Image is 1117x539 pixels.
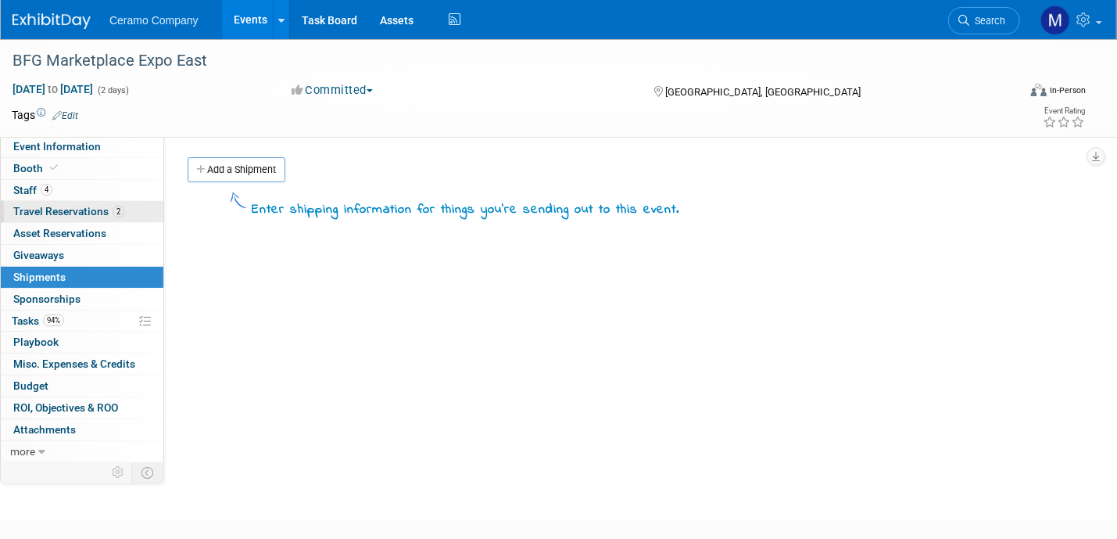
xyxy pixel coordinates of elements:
[1,311,163,332] a: Tasks94%
[7,47,994,75] div: BFG Marketplace Expo East
[10,445,35,458] span: more
[96,85,129,95] span: (2 days)
[109,14,199,27] span: Ceramo Company
[1,289,163,310] a: Sponsorships
[13,336,59,348] span: Playbook
[1049,84,1086,96] div: In-Person
[1040,5,1070,35] img: Mark Ries
[1,201,163,222] a: Travel Reservations2
[113,206,124,217] span: 2
[43,314,64,326] span: 94%
[1,267,163,288] a: Shipments
[12,82,94,96] span: [DATE] [DATE]
[1,136,163,157] a: Event Information
[252,201,679,220] div: Enter shipping information for things you're sending out to this event.
[1,376,163,397] a: Budget
[926,81,1086,105] div: Event Format
[188,157,285,182] a: Add a Shipment
[13,205,124,217] span: Travel Reservations
[13,401,118,414] span: ROI, Objectives & ROO
[50,163,58,172] i: Booth reservation complete
[1,180,163,201] a: Staff4
[13,227,106,239] span: Asset Reservations
[665,86,861,98] span: [GEOGRAPHIC_DATA], [GEOGRAPHIC_DATA]
[12,314,64,327] span: Tasks
[1,332,163,353] a: Playbook
[1,158,163,179] a: Booth
[1,397,163,419] a: ROI, Objectives & ROO
[13,184,52,196] span: Staff
[286,82,379,99] button: Committed
[132,462,164,483] td: Toggle Event Tabs
[13,140,101,153] span: Event Information
[13,13,91,29] img: ExhibitDay
[105,462,132,483] td: Personalize Event Tab Strip
[13,358,135,370] span: Misc. Expenses & Credits
[1,354,163,375] a: Misc. Expenses & Credits
[13,379,48,392] span: Budget
[52,110,78,121] a: Edit
[1,419,163,440] a: Attachments
[1043,107,1085,115] div: Event Rating
[1031,84,1047,96] img: Format-Inperson.png
[1,223,163,244] a: Asset Reservations
[13,271,66,283] span: Shipments
[13,162,61,174] span: Booth
[13,423,76,436] span: Attachments
[1,245,163,266] a: Giveaways
[45,83,60,95] span: to
[969,15,1005,27] span: Search
[1,441,163,462] a: more
[948,7,1020,34] a: Search
[41,184,52,196] span: 4
[13,249,64,261] span: Giveaways
[13,293,81,305] span: Sponsorships
[12,107,78,123] td: Tags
